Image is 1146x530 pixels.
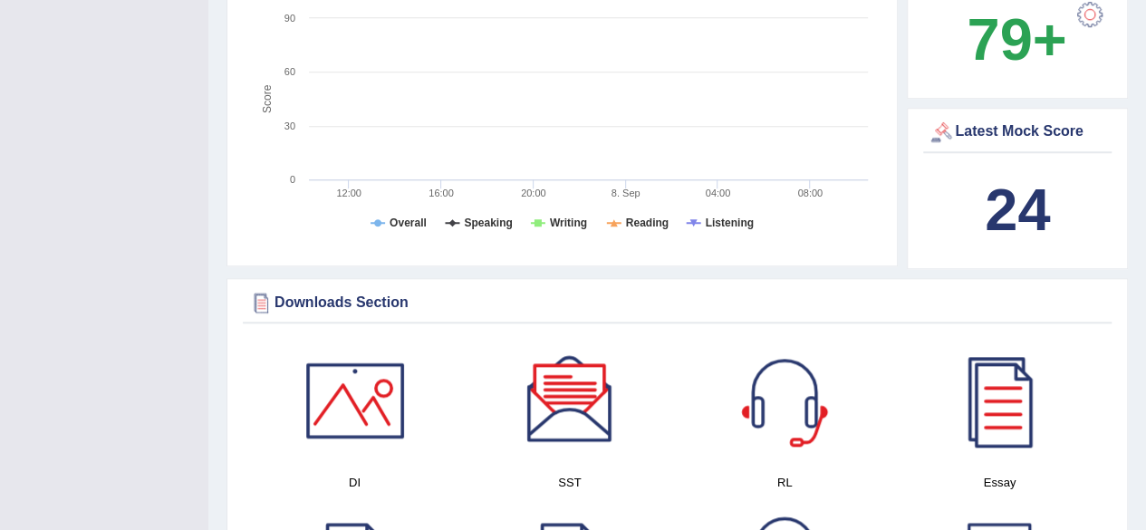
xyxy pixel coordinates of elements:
tspan: Writing [550,217,587,229]
text: 0 [290,174,295,185]
div: Latest Mock Score [928,119,1107,146]
text: 60 [284,66,295,77]
text: 30 [284,120,295,131]
h4: DI [256,473,453,492]
text: 90 [284,13,295,24]
text: 20:00 [521,188,546,198]
tspan: Reading [626,217,669,229]
h4: RL [687,473,883,492]
tspan: Listening [706,217,754,229]
tspan: Speaking [464,217,512,229]
div: Downloads Section [247,289,1107,316]
tspan: Score [261,84,274,113]
h4: Essay [901,473,1098,492]
text: 12:00 [336,188,361,198]
text: 04:00 [706,188,731,198]
text: 08:00 [797,188,823,198]
h4: SST [471,473,668,492]
tspan: 8. Sep [612,188,640,198]
b: 24 [985,177,1050,243]
text: 16:00 [429,188,454,198]
b: 79+ [967,6,1066,72]
tspan: Overall [390,217,427,229]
